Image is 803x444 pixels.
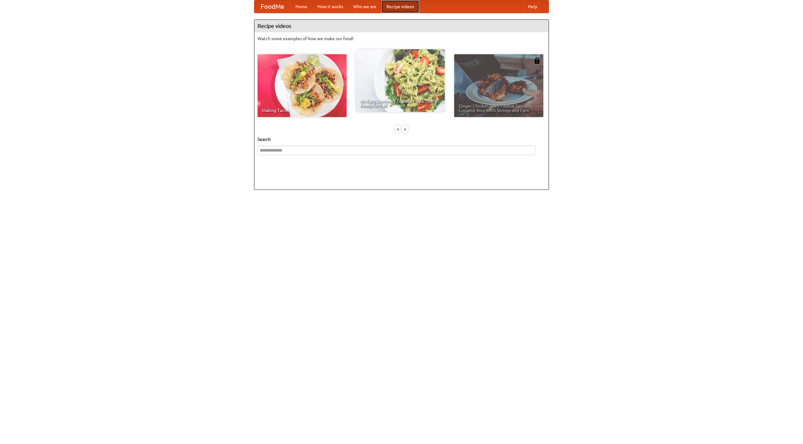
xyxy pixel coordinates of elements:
a: Help [523,0,542,13]
a: FoodMe [254,0,290,13]
div: « [395,125,401,133]
a: An Easy, Summery Tomato Pasta That's Ready for Fall [356,49,445,112]
a: Home [290,0,312,13]
a: Recipe videos [381,0,419,13]
a: How it works [312,0,348,13]
p: Watch some examples of how we make our food! [258,35,545,42]
h4: Recipe videos [254,20,549,32]
a: Making Tacos [258,54,347,117]
div: » [402,125,408,133]
a: Who we are [348,0,381,13]
img: 483408.png [534,57,540,64]
span: An Easy, Summery Tomato Pasta That's Ready for Fall [360,99,440,108]
span: Making Tacos [262,108,342,113]
h5: Search [258,136,545,142]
